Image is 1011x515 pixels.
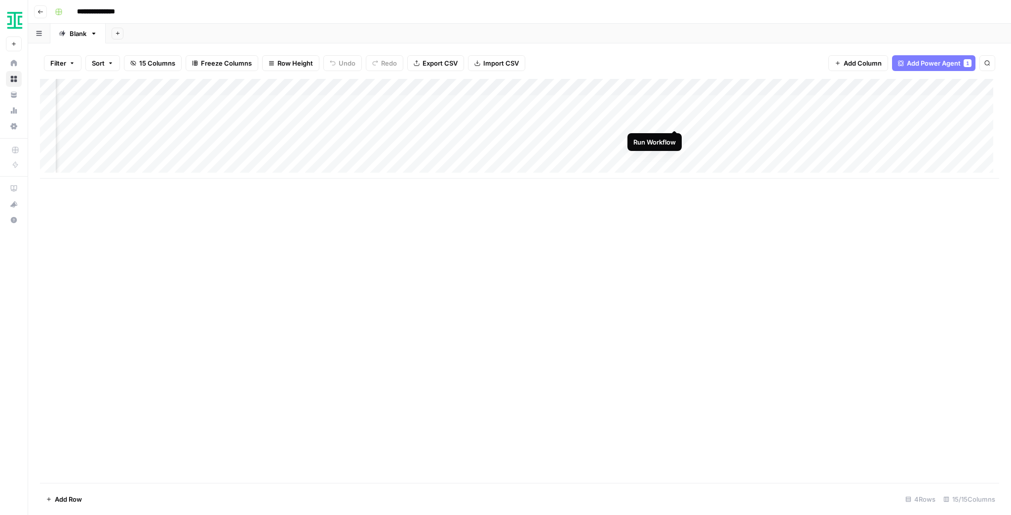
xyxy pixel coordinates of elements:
span: Export CSV [423,58,458,68]
a: Your Data [6,87,22,103]
button: Add Row [40,491,88,507]
button: Workspace: Ironclad [6,8,22,33]
div: 1 [964,59,972,67]
span: Row Height [277,58,313,68]
button: Sort [85,55,120,71]
img: Ironclad Logo [6,11,24,29]
span: Undo [339,58,355,68]
span: Add Row [55,494,82,504]
button: Filter [44,55,81,71]
button: Row Height [262,55,319,71]
button: Freeze Columns [186,55,258,71]
span: Import CSV [483,58,519,68]
span: Sort [92,58,105,68]
div: What's new? [6,197,21,212]
button: Undo [323,55,362,71]
div: 4 Rows [901,491,939,507]
span: 1 [966,59,969,67]
span: Add Column [844,58,882,68]
button: Export CSV [407,55,464,71]
button: 15 Columns [124,55,182,71]
button: What's new? [6,196,22,212]
span: Redo [381,58,397,68]
button: Redo [366,55,403,71]
button: Add Power Agent1 [892,55,975,71]
button: Add Column [828,55,888,71]
button: Import CSV [468,55,525,71]
span: Freeze Columns [201,58,252,68]
button: Help + Support [6,212,22,228]
a: Home [6,55,22,71]
a: Settings [6,118,22,134]
a: Blank [50,24,106,43]
div: 15/15 Columns [939,491,999,507]
a: AirOps Academy [6,181,22,196]
span: Filter [50,58,66,68]
div: Blank [70,29,86,38]
span: 15 Columns [139,58,175,68]
a: Browse [6,71,22,87]
span: Add Power Agent [907,58,961,68]
div: Run Workflow [633,137,676,147]
a: Usage [6,103,22,118]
